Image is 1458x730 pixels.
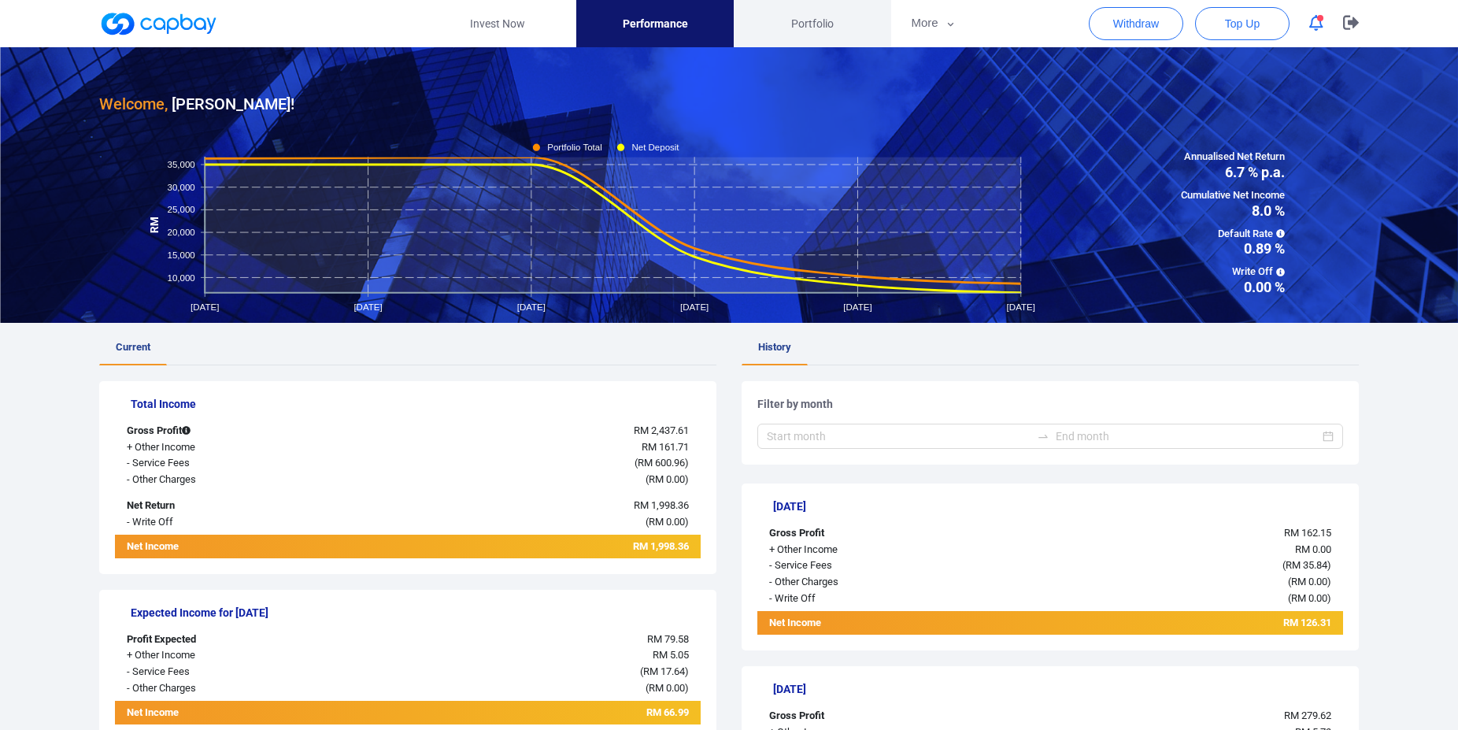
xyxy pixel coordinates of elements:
button: Top Up [1195,7,1290,40]
span: Welcome, [99,94,168,113]
button: Withdraw [1089,7,1183,40]
h5: Expected Income for [DATE] [131,606,701,620]
tspan: [DATE] [843,302,871,312]
h5: [DATE] [773,499,1343,513]
span: to [1037,430,1049,443]
tspan: 25,000 [167,205,194,214]
span: RM 35.84 [1286,559,1327,571]
input: End month [1056,428,1319,445]
div: Gross Profit [757,708,1001,724]
tspan: 20,000 [167,228,194,237]
span: RM 0.00 [649,682,685,694]
span: RM 5.05 [653,649,689,661]
tspan: [DATE] [680,302,709,312]
tspan: Portfolio Total [547,143,602,152]
span: RM 1,998.36 [634,499,689,511]
div: - Other Charges [757,574,1001,591]
div: ( ) [359,455,701,472]
span: RM 0.00 [649,473,685,485]
div: - Service Fees [115,455,359,472]
h3: [PERSON_NAME] ! [99,91,294,117]
tspan: [DATE] [353,302,382,312]
div: ( ) [359,680,701,697]
div: - Service Fees [115,664,359,680]
span: RM 279.62 [1284,710,1331,721]
span: Cumulative Net Income [1181,187,1285,204]
span: RM 0.00 [1291,576,1327,587]
h5: Total Income [131,397,701,411]
div: + Other Income [115,647,359,664]
span: RM 126.31 [1283,617,1331,628]
div: ( ) [1001,558,1343,574]
tspan: 10,000 [167,272,194,282]
div: + Other Income [757,542,1001,558]
tspan: 15,000 [167,250,194,259]
span: RM 66.99 [646,706,689,718]
span: 6.7 % p.a. [1181,165,1285,180]
span: RM 0.00 [1291,592,1327,604]
span: Top Up [1225,16,1260,31]
div: Net Income [757,615,1001,635]
span: 0.00 % [1181,280,1285,295]
tspan: Net Deposit [631,143,679,152]
span: RM 162.15 [1284,527,1331,539]
span: RM 600.96 [638,457,685,469]
div: - Service Fees [757,558,1001,574]
span: swap-right [1037,430,1049,443]
span: RM 0.00 [649,516,685,528]
div: ( ) [1001,591,1343,607]
tspan: [DATE] [191,302,219,312]
div: ( ) [359,472,701,488]
span: RM 2,437.61 [634,424,689,436]
span: Write Off [1181,264,1285,280]
div: Gross Profit [115,423,359,439]
span: Current [116,341,150,353]
tspan: [DATE] [1007,302,1035,312]
span: Performance [623,15,688,32]
span: Annualised Net Return [1181,149,1285,165]
div: Net Return [115,498,359,514]
span: History [758,341,791,353]
h5: [DATE] [773,682,1343,696]
div: Gross Profit [757,525,1001,542]
div: ( ) [1001,574,1343,591]
input: Start month [767,428,1031,445]
tspan: 35,000 [167,160,194,169]
div: - Other Charges [115,680,359,697]
h5: Filter by month [757,397,1343,411]
span: RM 79.58 [647,633,689,645]
div: - Write Off [757,591,1001,607]
span: RM 17.64 [643,665,685,677]
div: + Other Income [115,439,359,456]
div: Net Income [115,705,359,724]
div: ( ) [359,664,701,680]
tspan: [DATE] [517,302,546,312]
div: - Write Off [115,514,359,531]
span: Portfolio [791,15,834,32]
span: RM 161.71 [642,441,689,453]
span: 8.0 % [1181,204,1285,218]
span: RM 1,998.36 [633,540,689,552]
span: RM 0.00 [1295,543,1331,555]
div: Profit Expected [115,632,359,648]
div: Net Income [115,539,359,558]
span: 0.89 % [1181,242,1285,256]
div: - Other Charges [115,472,359,488]
div: ( ) [359,514,701,531]
span: Default Rate [1181,226,1285,243]
tspan: 30,000 [167,182,194,191]
tspan: RM [149,217,161,233]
